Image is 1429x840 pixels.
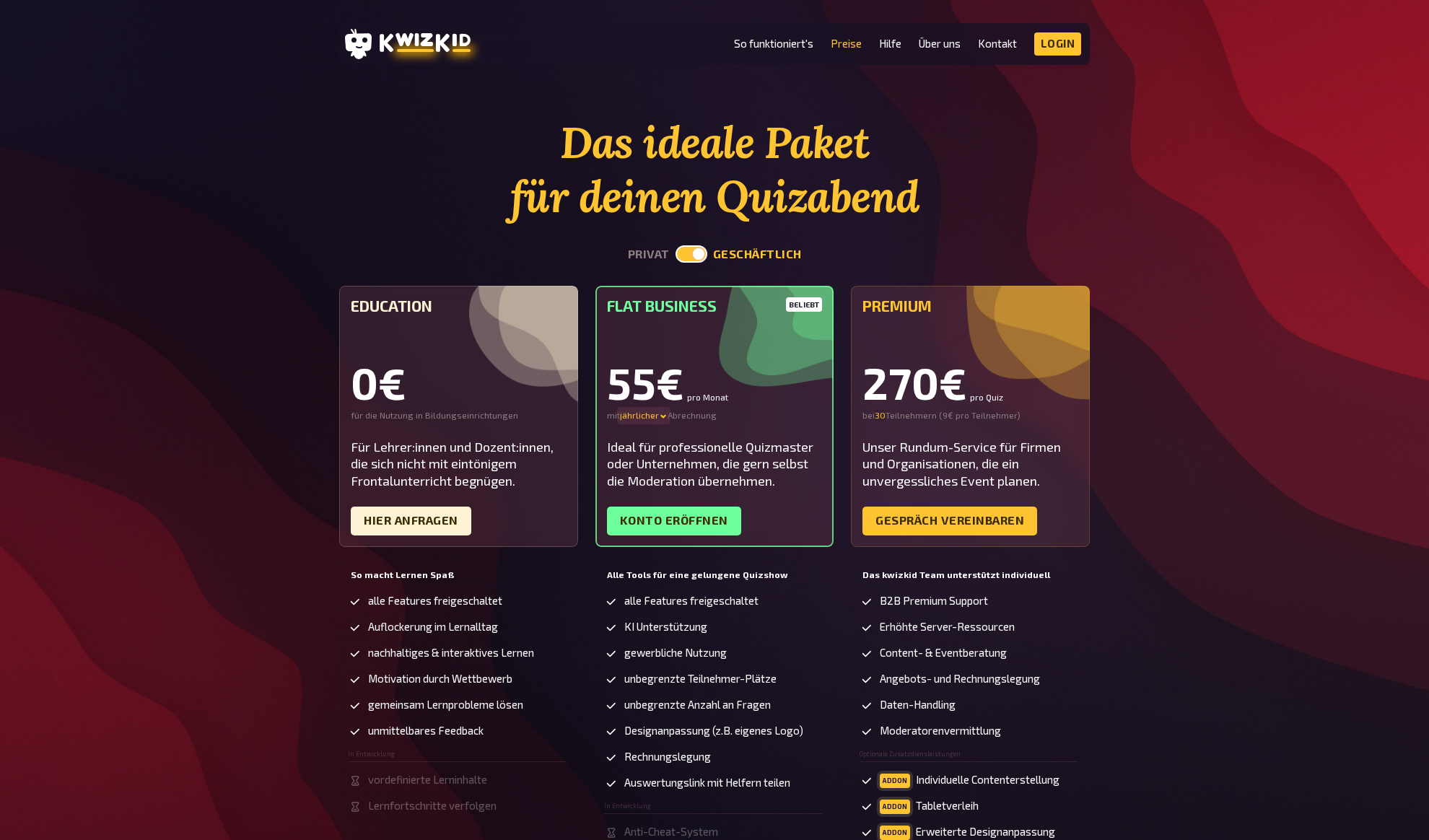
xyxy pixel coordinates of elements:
[862,410,1078,421] div: bei Teilnehmern ( 9€ pro Teilnehmer )
[607,570,823,580] h5: Alle Tools für eine gelungene Quizshow
[351,297,567,315] h5: Education
[368,774,487,786] span: vordefinierte Lerninhalte
[919,38,961,50] a: Über uns
[880,647,1007,659] span: Content- & Eventberatung
[970,393,1003,401] small: pro Quiz
[862,361,1078,404] div: 270€
[880,621,1015,633] span: Erhöhte Server-Ressourcen
[604,802,651,810] span: In Entwicklung
[978,38,1017,50] a: Kontakt
[348,751,395,758] span: In Entwicklung
[368,699,523,711] span: gemeinsam Lernprobleme lösen
[368,647,534,659] span: nachhaltiges & interaktives Lernen
[880,673,1040,685] span: Angebots- und Rechnungslegung
[351,410,567,421] div: für die Nutzung in Bildungseinrichtungen
[624,621,707,633] span: KI Unterstützung
[607,297,823,315] h5: Flat Business
[351,361,567,404] div: 0€
[624,725,803,737] span: Designanpassung (z.B. eigenes Logo)
[624,751,711,763] span: Rechnungslegung
[879,38,901,50] a: Hilfe
[862,570,1078,580] h5: Das kwizkid Team unterstützt individuell
[862,507,1037,535] a: Gespräch vereinbaren
[607,410,823,421] div: mit Abrechnung
[368,621,498,633] span: Auflockerung im Lernalltag
[875,410,886,421] input: 0
[880,725,1001,737] span: Moderatorenvermittlung
[1034,32,1082,56] a: Login
[607,507,741,535] a: Konto eröffnen
[351,439,567,489] div: Für Lehrer:innen und Dozent:innen, die sich nicht mit eintönigem Frontalunterricht begnügen.
[862,297,1078,315] h5: Premium
[368,673,512,685] span: Motivation durch Wettbewerb
[351,570,567,580] h5: So macht Lernen Spaß
[880,826,1055,840] span: Erweiterte Designanpassung
[620,410,668,421] div: jährlicher
[624,595,759,607] span: alle Features freigeschaltet
[687,393,728,401] small: pro Monat
[734,38,813,50] a: So funktioniert's
[624,647,727,659] span: gewerbliche Nutzung
[339,115,1090,224] h1: Das ideale Paket für deinen Quizabend
[880,800,979,814] span: Tabletverleih
[607,361,823,404] div: 55€
[368,725,484,737] span: unmittelbares Feedback
[713,248,802,261] button: geschäftlich
[880,774,1059,788] span: Individuelle Contenterstellung
[368,800,497,812] span: Lernfortschritte verfolgen
[624,673,777,685] span: unbegrenzte Teilnehmer-Plätze
[351,507,471,535] a: Hier Anfragen
[880,699,956,711] span: Daten-Handling
[368,595,502,607] span: alle Features freigeschaltet
[624,776,790,789] span: Auswertungslink mit Helfern teilen
[624,699,771,711] span: unbegrenzte Anzahl an Fragen
[628,248,670,261] button: privat
[880,595,988,607] span: B2B Premium Support
[860,751,961,758] span: Optionale Zusatzdiensleistungen
[831,38,862,50] a: Preise
[607,439,823,489] div: Ideal für professionelle Quizmaster oder Unternehmen, die gern selbst die Moderation übernehmen.
[862,439,1078,489] div: Unser Rundum-Service für Firmen und Organisationen, die ein unvergessliches Event planen.
[624,826,718,838] span: Anti-Cheat-System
